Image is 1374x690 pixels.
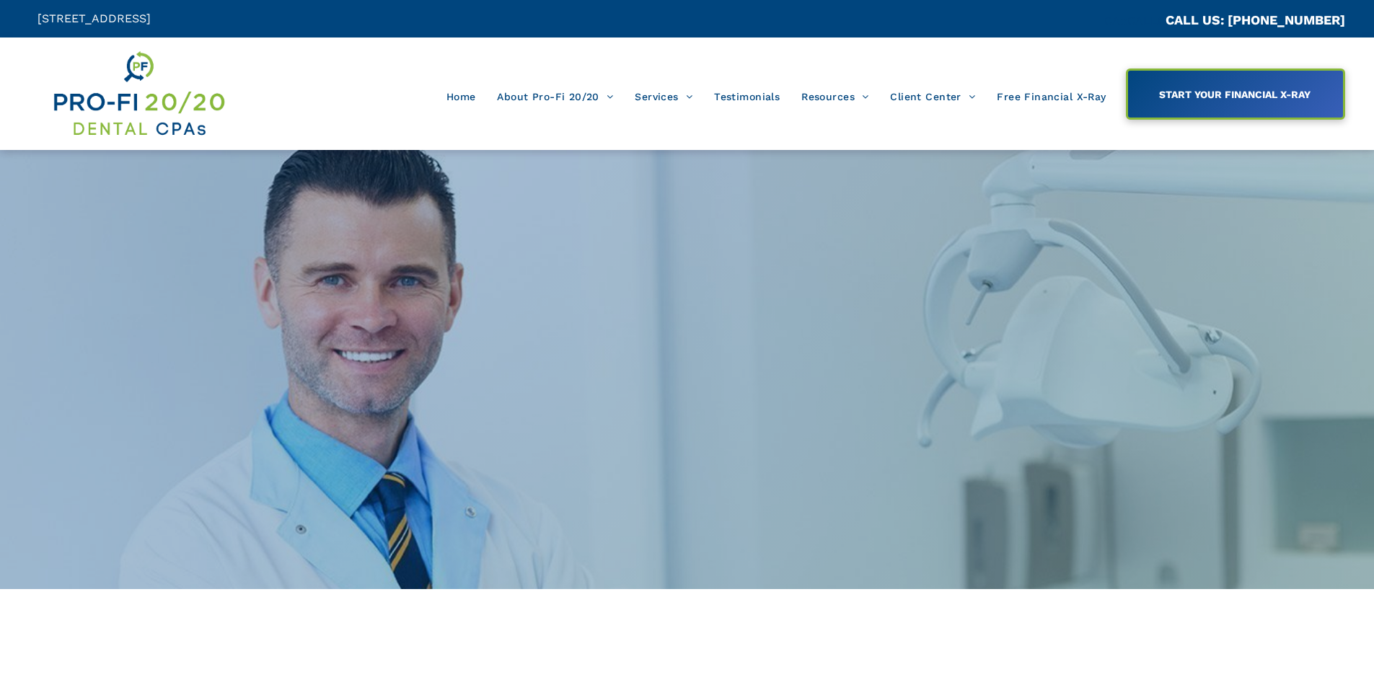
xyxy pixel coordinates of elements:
[1104,14,1166,27] span: CA::CALLC
[1126,68,1345,120] a: START YOUR FINANCIAL X-RAY
[791,83,879,110] a: Resources
[51,48,226,139] img: Get Dental CPA Consulting, Bookkeeping, & Bank Loans
[38,12,151,25] span: [STREET_ADDRESS]
[486,83,624,110] a: About Pro-Fi 20/20
[1154,81,1316,107] span: START YOUR FINANCIAL X-RAY
[436,83,487,110] a: Home
[986,83,1117,110] a: Free Financial X-Ray
[879,83,986,110] a: Client Center
[703,83,791,110] a: Testimonials
[1166,12,1345,27] a: CALL US: [PHONE_NUMBER]
[624,83,703,110] a: Services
